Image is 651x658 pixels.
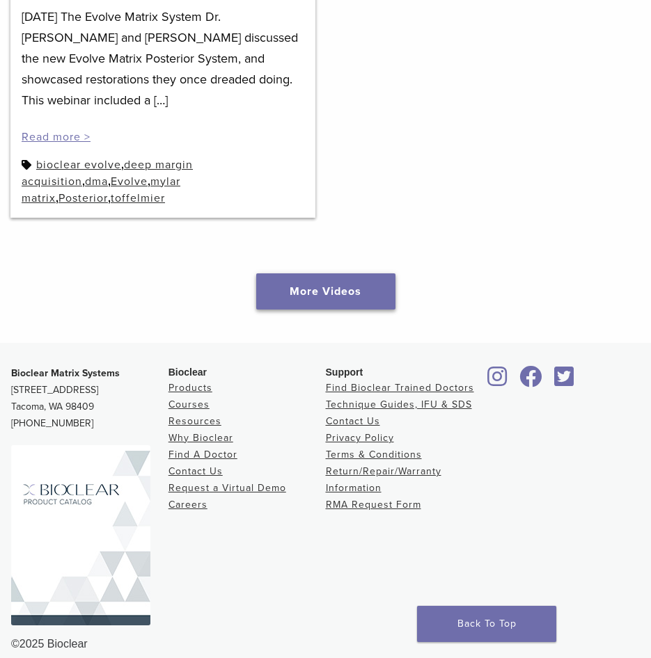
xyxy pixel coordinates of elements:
[417,606,556,642] a: Back To Top
[168,482,286,494] a: Request a Virtual Demo
[326,399,472,410] a: Technique Guides, IFU & SDS
[168,399,210,410] a: Courses
[58,191,108,205] a: Posterior
[326,367,363,378] span: Support
[11,636,640,652] div: ©2025 Bioclear
[11,367,120,379] strong: Bioclear Matrix Systems
[22,175,180,205] a: mylar matrix
[111,191,165,205] a: toffelmier
[326,415,380,427] a: Contact Us
[256,273,395,310] a: More Videos
[326,432,394,444] a: Privacy Policy
[168,499,207,511] a: Careers
[22,157,304,207] div: , , , , , ,
[168,449,237,460] a: Find A Doctor
[22,6,304,111] p: [DATE] The Evolve Matrix System Dr. [PERSON_NAME] and [PERSON_NAME] discussed the new Evolve Matr...
[168,415,221,427] a: Resources
[22,130,91,144] a: Read more >
[11,365,168,432] p: [STREET_ADDRESS] Tacoma, WA 98409 [PHONE_NUMBER]
[168,465,223,477] a: Contact Us
[36,158,121,172] a: bioclear evolve
[550,374,579,388] a: Bioclear
[111,175,148,188] a: Evolve
[326,449,422,460] a: Terms & Conditions
[326,465,441,494] a: Return/Repair/Warranty Information
[11,445,150,625] img: Bioclear
[326,499,421,511] a: RMA Request Form
[515,374,547,388] a: Bioclear
[168,432,233,444] a: Why Bioclear
[326,382,474,394] a: Find Bioclear Trained Doctors
[168,367,207,378] span: Bioclear
[168,382,212,394] a: Products
[483,374,512,388] a: Bioclear
[85,175,108,188] a: dma
[22,158,193,188] a: deep margin acquisition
